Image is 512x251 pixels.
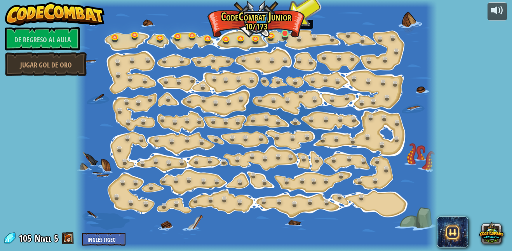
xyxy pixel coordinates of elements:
button: Ajustar el volumen [488,2,507,21]
font: De regreso al aula [14,35,71,45]
a: De regreso al aula [5,27,80,50]
font: 5 [54,232,58,244]
img: CodeCombat - Aprende a codificar jugando un juego [5,2,104,26]
font: Jugar Gol de Oro [20,60,72,70]
font: Nivel [35,232,51,244]
font: 105 [19,232,31,244]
